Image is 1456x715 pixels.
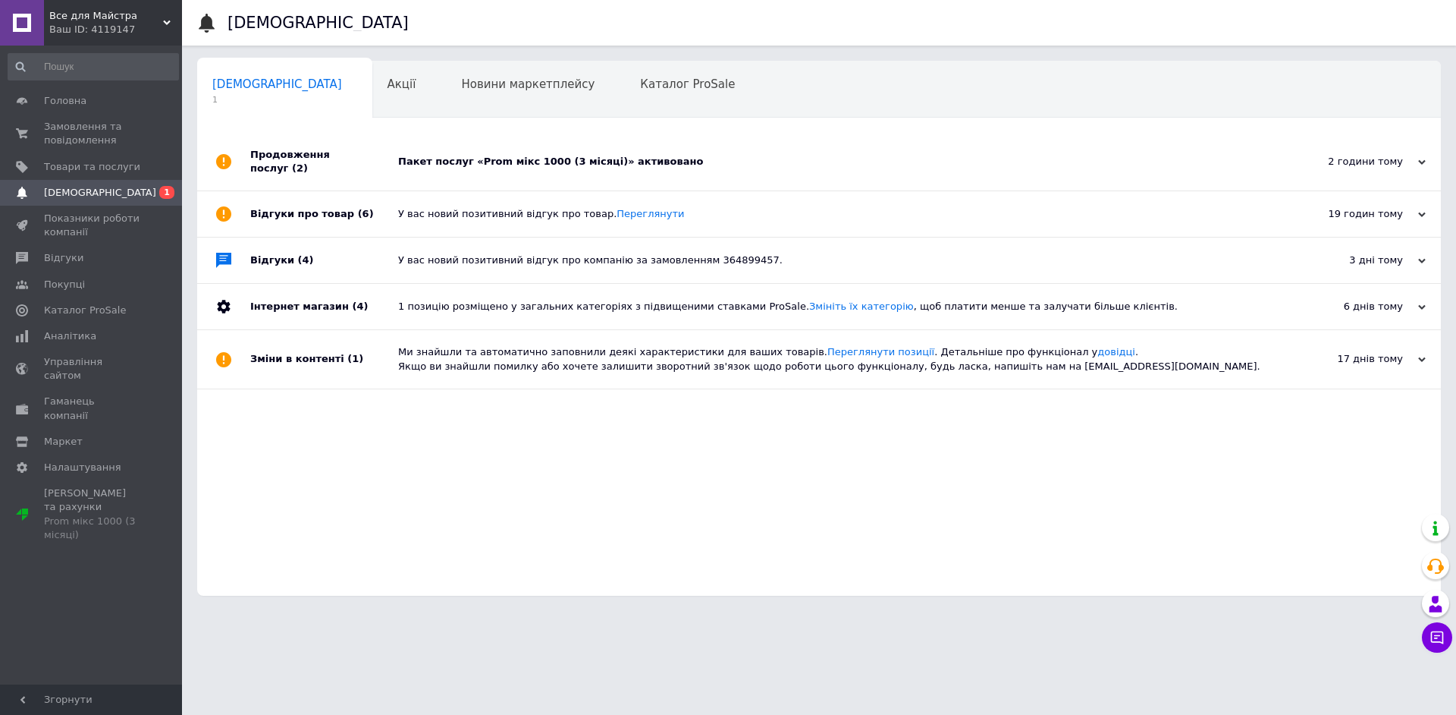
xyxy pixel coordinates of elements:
[1274,207,1426,221] div: 19 годин тому
[44,487,140,542] span: [PERSON_NAME] та рахунки
[398,345,1274,373] div: Ми знайшли та автоматично заповнили деякі характеристики для ваших товарів. . Детальніше про функ...
[1274,254,1426,267] div: 3 дні тому
[827,346,934,357] a: Переглянути позиції
[212,94,342,106] span: 1
[250,330,398,388] div: Зміни в контенті
[8,53,179,80] input: Пошук
[347,353,363,364] span: (1)
[352,301,368,312] span: (4)
[1274,352,1426,366] div: 17 днів тому
[250,191,398,237] div: Відгуки про товар
[212,77,342,91] span: [DEMOGRAPHIC_DATA]
[49,9,163,23] span: Все для Майстра
[1422,622,1452,653] button: Чат з покупцем
[250,133,398,191] div: Продовження послуг
[44,304,126,317] span: Каталог ProSale
[461,77,595,91] span: Новини маркетплейсу
[292,162,308,174] span: (2)
[1274,155,1426,169] div: 2 години тому
[44,120,140,147] span: Замовлення та повідомлення
[159,186,174,199] span: 1
[44,94,86,108] span: Головна
[250,238,398,283] div: Відгуки
[617,208,684,219] a: Переглянути
[44,515,140,542] div: Prom мікс 1000 (3 місяці)
[398,300,1274,313] div: 1 позицію розміщено у загальних категоріях з підвищеними ставками ProSale. , щоб платити менше та...
[44,186,156,200] span: [DEMOGRAPHIC_DATA]
[388,77,416,91] span: Акції
[1274,300,1426,313] div: 6 днів тому
[809,301,914,312] a: Змініть їх категорію
[44,329,96,343] span: Аналітика
[44,435,83,449] span: Маркет
[44,395,140,422] span: Гаманець компанії
[44,251,83,265] span: Відгуки
[227,14,409,32] h1: [DEMOGRAPHIC_DATA]
[358,208,374,219] span: (6)
[1097,346,1135,357] a: довідці
[298,254,314,266] span: (4)
[398,254,1274,267] div: У вас новий позитивний відгук про компанію за замовленням 364899457.
[44,212,140,239] span: Показники роботи компанії
[44,278,85,291] span: Покупці
[44,160,140,174] span: Товари та послуги
[640,77,735,91] span: Каталог ProSale
[398,207,1274,221] div: У вас новий позитивний відгук про товар.
[398,155,1274,169] div: Пакет послуг «Prom мікс 1000 (3 місяці)» активовано
[49,23,182,36] div: Ваш ID: 4119147
[44,355,140,383] span: Управління сайтом
[250,284,398,329] div: Інтернет магазин
[44,461,121,474] span: Налаштування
